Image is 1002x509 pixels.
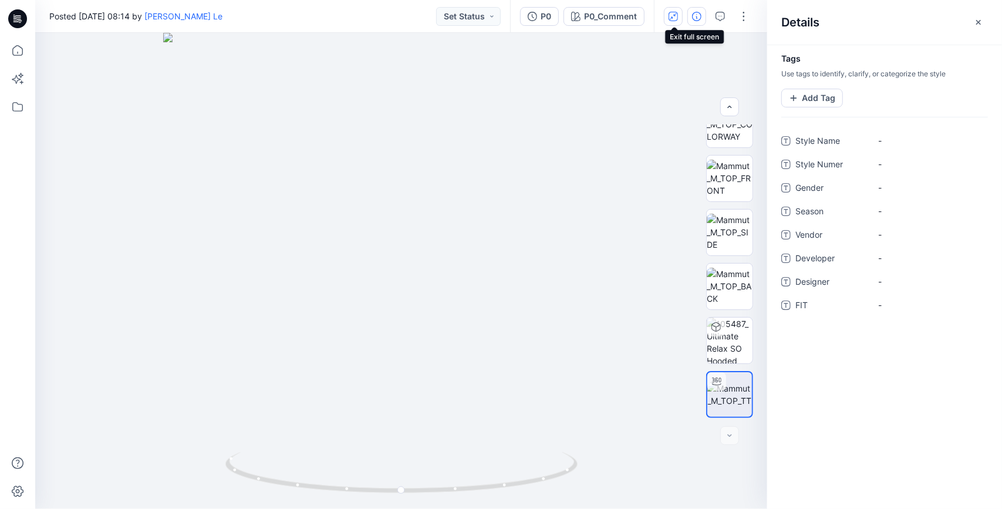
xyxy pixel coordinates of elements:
[878,275,980,288] span: -
[795,157,866,174] span: Style Numer
[541,10,551,23] div: P0
[707,214,753,251] img: Mammut_M_TOP_SIDE
[878,205,980,217] span: -
[564,7,645,26] button: P0_Comment
[707,106,753,143] img: Mammut_M_TOP_COLORWAY
[795,298,866,315] span: FIT
[767,54,1002,64] h4: Tags
[878,181,980,194] span: -
[795,228,866,244] span: Vendor
[795,181,866,197] span: Gender
[687,7,706,26] button: Details
[707,382,752,407] img: Mammut_M_TOP_TT
[795,134,866,150] span: Style Name
[878,228,980,241] span: -
[781,89,843,107] button: Add Tag
[795,204,866,221] span: Season
[707,268,753,305] img: Mammut_M_TOP_BACK
[584,10,637,23] div: P0_Comment
[49,10,222,22] span: Posted [DATE] 08:14 by
[520,7,559,26] button: P0
[707,160,753,197] img: Mammut_M_TOP_FRONT
[878,299,980,311] span: -
[878,134,980,147] span: -
[707,318,753,363] img: 105487_Ultimate Relax SO Hooded Jacket AF Men P0_Comment
[795,275,866,291] span: Designer
[767,69,1002,79] p: Use tags to identify, clarify, or categorize the style
[781,15,819,29] h2: Details
[795,251,866,268] span: Developer
[144,11,222,21] a: [PERSON_NAME] Le
[878,158,980,170] span: -
[878,252,980,264] span: -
